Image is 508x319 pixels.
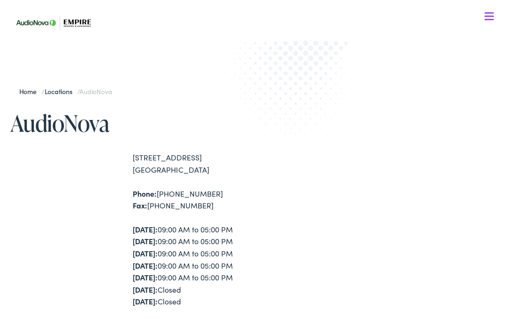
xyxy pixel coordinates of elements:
[133,260,158,271] strong: [DATE]:
[133,200,147,210] strong: Fax:
[133,223,254,308] div: 09:00 AM to 05:00 PM 09:00 AM to 05:00 PM 09:00 AM to 05:00 PM 09:00 AM to 05:00 PM 09:00 AM to 0...
[133,296,158,306] strong: [DATE]:
[19,87,41,96] a: Home
[17,38,498,67] a: What We Offer
[19,87,112,96] span: / /
[133,272,158,282] strong: [DATE]:
[133,188,157,199] strong: Phone:
[133,188,254,212] div: [PHONE_NUMBER] [PHONE_NUMBER]
[133,224,158,234] strong: [DATE]:
[10,111,254,136] h1: AudioNova
[133,248,158,258] strong: [DATE]:
[133,236,158,246] strong: [DATE]:
[133,284,158,295] strong: [DATE]:
[133,152,254,175] div: [STREET_ADDRESS] [GEOGRAPHIC_DATA]
[79,87,111,96] span: AudioNova
[45,87,77,96] a: Locations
